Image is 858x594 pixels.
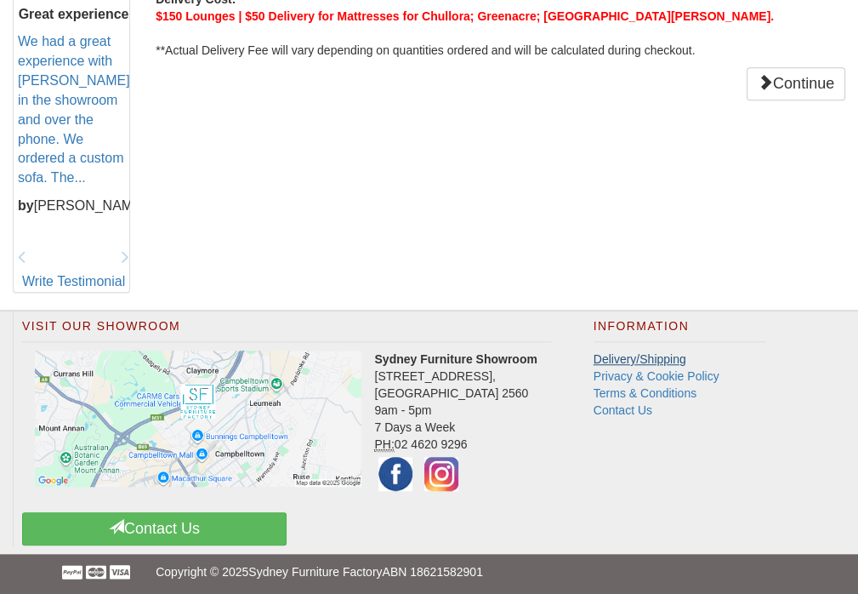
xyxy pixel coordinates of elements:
h2: Visit Our Showroom [22,320,551,342]
img: Facebook [374,453,417,495]
a: Continue [747,67,845,101]
b: by [18,198,34,213]
b: $150 Lounges | $50 Delivery for Mattresses for Chullora; Greenacre; [GEOGRAPHIC_DATA][PERSON_NAME]. [156,9,774,23]
strong: Sydney Furniture Showroom [374,352,537,366]
b: Great experience [19,6,129,20]
a: We had a great experience with [PERSON_NAME] in the showroom and over the phone. We ordered a cus... [18,34,130,185]
img: Instagram [420,453,463,495]
a: Privacy & Cookie Policy [594,369,719,383]
a: Contact Us [594,403,652,417]
img: Click to activate map [35,351,361,487]
a: Contact Us [22,512,287,545]
p: Copyright © 2025 ABN 18621582901 [156,554,702,590]
abbr: Phone [374,437,394,452]
a: Sydney Furniture Factory [248,565,382,579]
p: [PERSON_NAME] [18,197,129,216]
h2: Information [594,320,765,342]
a: Terms & Conditions [594,386,696,400]
a: Write Testimonial [22,274,125,288]
a: Delivery/Shipping [594,352,686,366]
